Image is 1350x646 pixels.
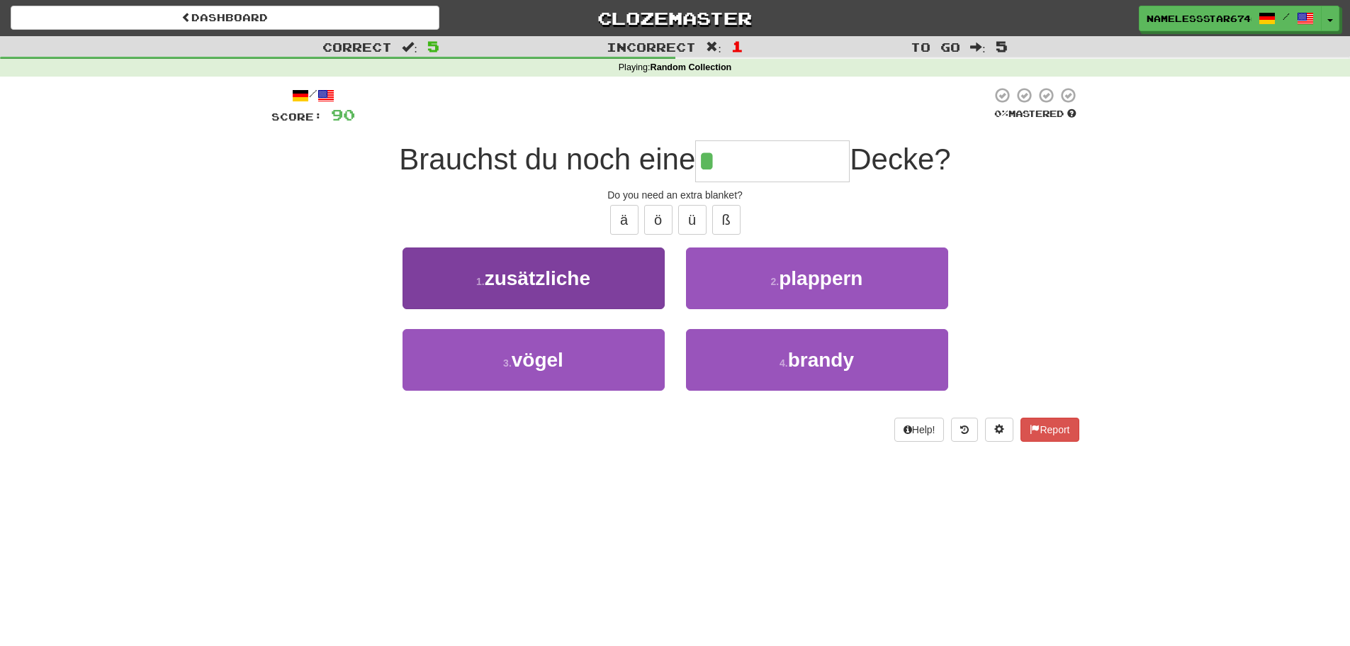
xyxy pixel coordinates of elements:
span: vögel [512,349,563,371]
div: Do you need an extra blanket? [271,188,1079,202]
button: 3.vögel [403,329,665,391]
a: NamelessStar6746 / [1139,6,1322,31]
span: : [402,41,417,53]
div: / [271,87,355,104]
span: brandy [788,349,854,371]
span: / [1283,11,1290,21]
button: Help! [894,418,945,442]
button: Round history (alt+y) [951,418,978,442]
strong: Random Collection [651,62,732,72]
span: Incorrect [607,40,696,54]
button: ß [712,205,741,235]
button: ö [644,205,673,235]
small: 2 . [771,276,780,287]
span: : [706,41,721,53]
a: Clozemaster [461,6,889,30]
span: 1 [731,38,743,55]
span: Score: [271,111,322,123]
button: ä [610,205,639,235]
button: 2.plappern [686,247,948,309]
span: Correct [322,40,392,54]
small: 3 . [503,357,512,369]
a: Dashboard [11,6,439,30]
span: To go [911,40,960,54]
button: 4.brandy [686,329,948,391]
span: 0 % [994,108,1008,119]
span: plappern [779,267,862,289]
span: : [970,41,986,53]
span: zusätzliche [485,267,590,289]
span: 5 [996,38,1008,55]
small: 1 . [476,276,485,287]
span: NamelessStar6746 [1147,12,1251,25]
button: ü [678,205,707,235]
small: 4 . [780,357,788,369]
button: Report [1020,418,1079,442]
button: 1.zusätzliche [403,247,665,309]
span: Brauchst du noch eine [399,143,695,176]
span: Decke? [850,143,950,176]
span: 90 [331,106,355,123]
div: Mastered [991,108,1079,121]
span: 5 [427,38,439,55]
